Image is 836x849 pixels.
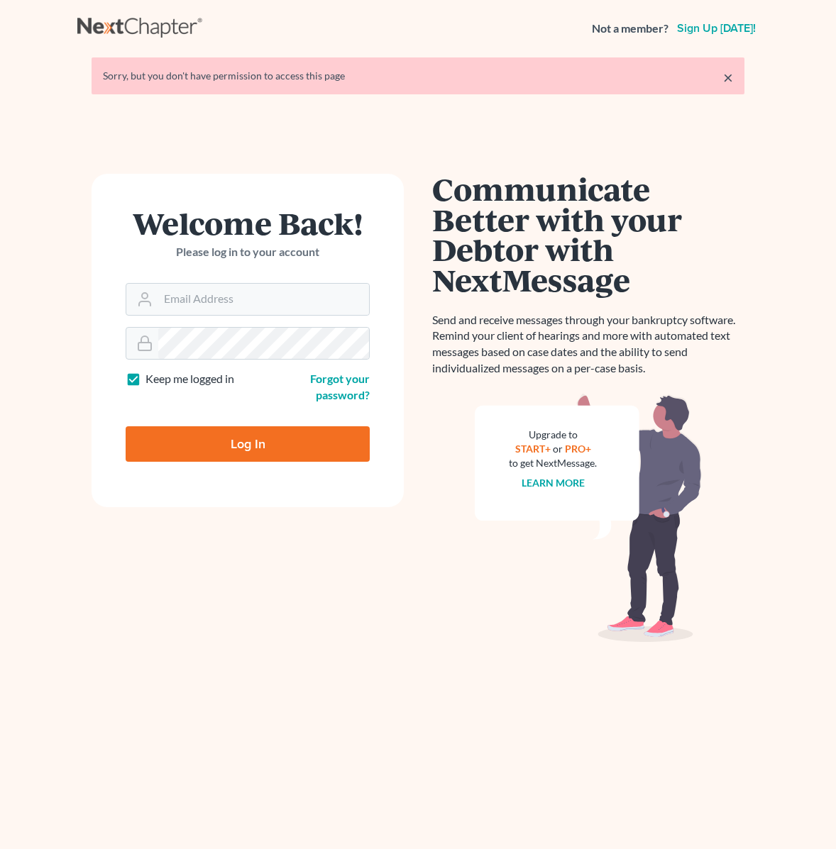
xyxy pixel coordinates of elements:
[126,244,370,260] p: Please log in to your account
[522,477,585,489] a: Learn more
[509,456,597,470] div: to get NextMessage.
[126,208,370,238] h1: Welcome Back!
[432,174,744,295] h1: Communicate Better with your Debtor with NextMessage
[515,443,551,455] a: START+
[509,428,597,442] div: Upgrade to
[592,21,669,37] strong: Not a member?
[126,426,370,462] input: Log In
[103,69,733,83] div: Sorry, but you don't have permission to access this page
[145,371,234,387] label: Keep me logged in
[565,443,591,455] a: PRO+
[674,23,759,34] a: Sign up [DATE]!
[432,312,744,377] p: Send and receive messages through your bankruptcy software. Remind your client of hearings and mo...
[723,69,733,86] a: ×
[158,284,369,315] input: Email Address
[553,443,563,455] span: or
[310,372,370,401] a: Forgot your password?
[475,394,702,642] img: nextmessage_bg-59042aed3d76b12b5cd301f8e5b87938c9018125f34e5fa2b7a6b67550977c72.svg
